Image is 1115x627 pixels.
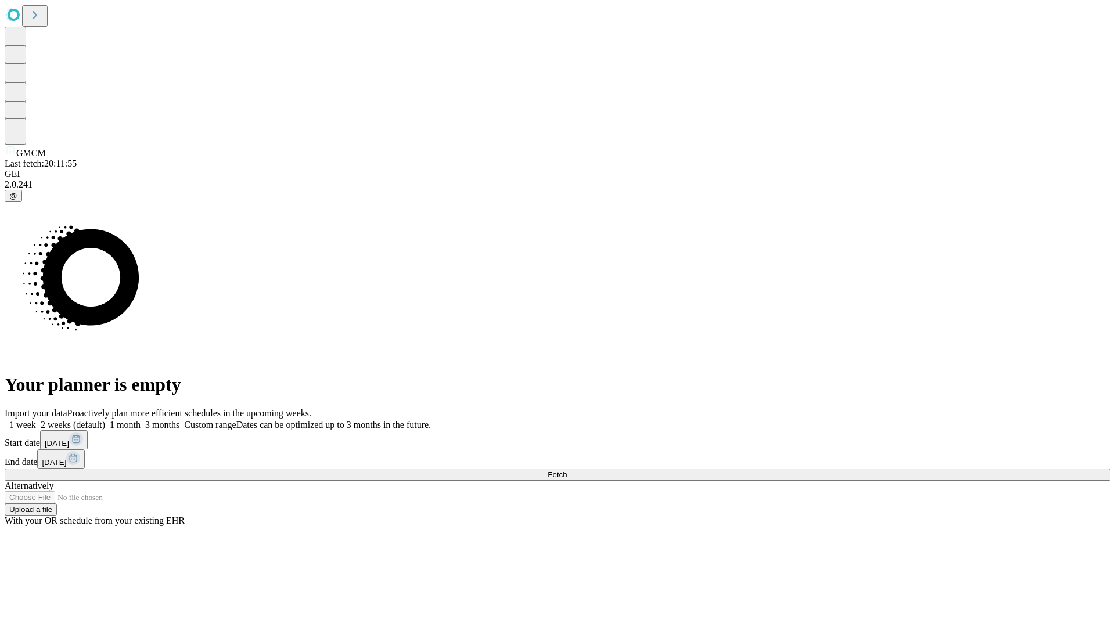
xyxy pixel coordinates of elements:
[5,190,22,202] button: @
[236,420,431,430] span: Dates can be optimized up to 3 months in the future.
[5,449,1110,469] div: End date
[5,169,1110,179] div: GEI
[5,158,77,168] span: Last fetch: 20:11:55
[5,481,53,491] span: Alternatively
[5,430,1110,449] div: Start date
[45,439,69,448] span: [DATE]
[67,408,311,418] span: Proactively plan more efficient schedules in the upcoming weeks.
[548,470,567,479] span: Fetch
[9,192,17,200] span: @
[5,503,57,516] button: Upload a file
[145,420,179,430] span: 3 months
[5,469,1110,481] button: Fetch
[41,420,105,430] span: 2 weeks (default)
[184,420,236,430] span: Custom range
[5,408,67,418] span: Import your data
[37,449,85,469] button: [DATE]
[5,179,1110,190] div: 2.0.241
[5,374,1110,395] h1: Your planner is empty
[40,430,88,449] button: [DATE]
[42,458,66,467] span: [DATE]
[110,420,141,430] span: 1 month
[16,148,46,158] span: GMCM
[9,420,36,430] span: 1 week
[5,516,185,525] span: With your OR schedule from your existing EHR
